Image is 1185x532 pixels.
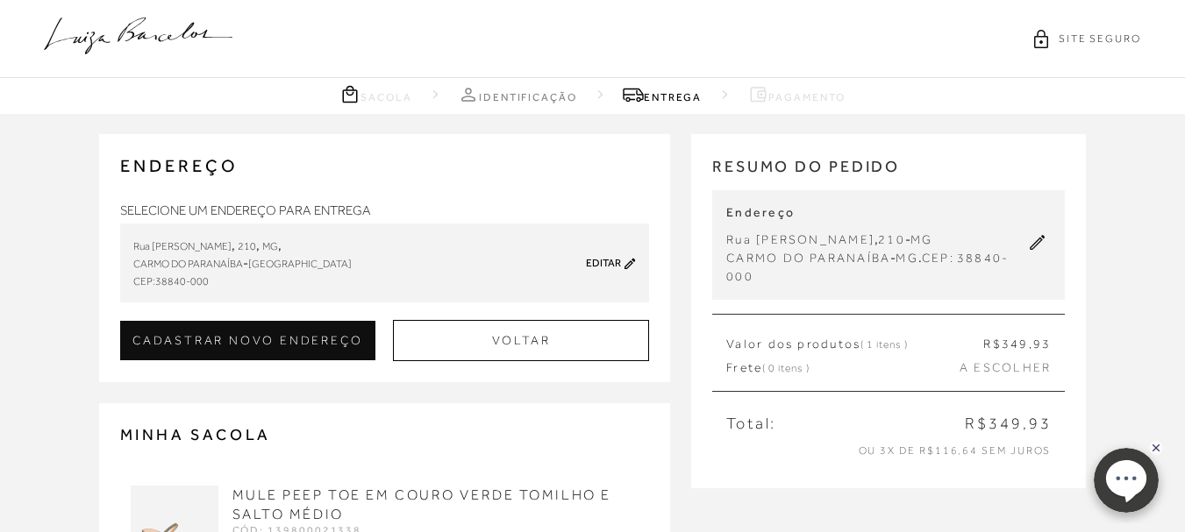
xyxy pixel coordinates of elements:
[238,240,256,252] span: 210
[120,202,650,218] h3: Selecione um endereço para entrega
[726,413,776,435] span: Total:
[965,413,1051,435] span: R$349,93
[262,240,278,252] span: MG
[726,231,1024,249] div: , -
[712,155,1065,191] h2: RESUMO DO PEDIDO
[339,83,412,105] a: Sacola
[747,83,845,105] a: Pagamento
[120,424,650,445] h2: MINHA SACOLA
[120,321,375,360] button: CADASTRAR NOVO ENDEREÇO
[726,232,874,246] span: Rua [PERSON_NAME]
[726,204,1024,222] p: Endereço
[133,237,560,289] div: , , , -
[762,362,810,374] span: ( 0 itens )
[458,83,577,105] a: Identificação
[1029,337,1052,351] span: ,93
[878,232,905,246] span: 210
[860,338,908,351] span: ( 1 itens )
[232,487,611,522] a: MULE PEEP TOE EM COURO VERDE TOMILHO E SALTO MÉDIO
[133,240,232,252] span: Rua [PERSON_NAME]
[983,337,1001,351] span: R$
[1002,337,1029,351] span: 349
[726,251,1009,283] span: 38840-000
[896,251,917,265] span: MG
[393,320,649,361] button: Voltar
[623,83,702,105] a: Entrega
[726,249,1024,286] div: - .
[248,258,352,270] span: [GEOGRAPHIC_DATA]
[922,251,954,265] span: CEP:
[726,336,908,353] span: Valor dos produtos
[960,359,1051,377] span: A ESCOLHER
[120,155,650,176] h2: ENDEREÇO
[133,275,209,287] span: CEP:
[726,359,810,377] span: Frete
[910,232,932,246] span: MG
[1059,32,1141,46] span: SITE SEGURO
[155,275,209,287] span: 38840-000
[726,251,890,265] span: CARMO DO PARANAÍBA
[859,444,1052,457] span: ou 3x de R$116,64 sem juros
[133,258,243,270] span: CARMO DO PARANAÍBA
[586,257,621,269] a: Editar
